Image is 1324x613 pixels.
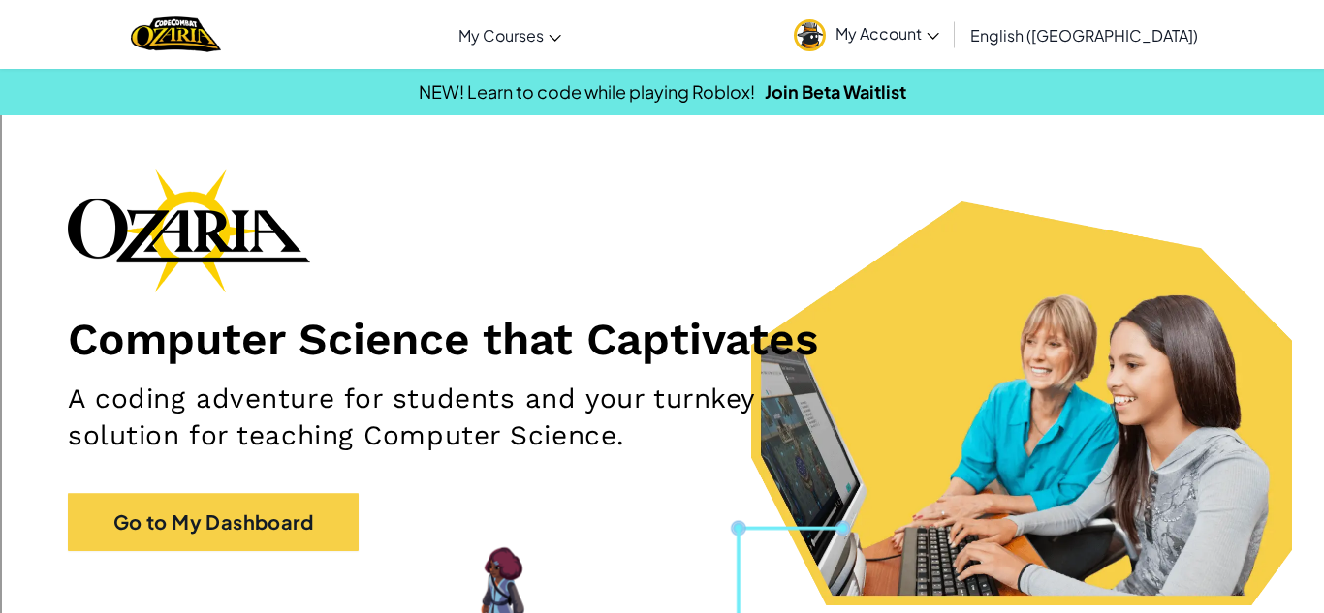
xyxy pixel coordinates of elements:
[131,15,221,54] img: Home
[68,312,1256,366] h1: Computer Science that Captivates
[784,4,949,65] a: My Account
[68,381,864,454] h2: A coding adventure for students and your turnkey solution for teaching Computer Science.
[131,15,221,54] a: Ozaria by CodeCombat logo
[68,169,310,292] img: Ozaria branding logo
[449,9,571,61] a: My Courses
[794,19,826,51] img: avatar
[458,25,544,46] span: My Courses
[961,9,1208,61] a: English ([GEOGRAPHIC_DATA])
[970,25,1198,46] span: English ([GEOGRAPHIC_DATA])
[419,80,755,103] span: NEW! Learn to code while playing Roblox!
[68,493,359,551] a: Go to My Dashboard
[765,80,906,103] a: Join Beta Waitlist
[835,23,939,44] span: My Account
